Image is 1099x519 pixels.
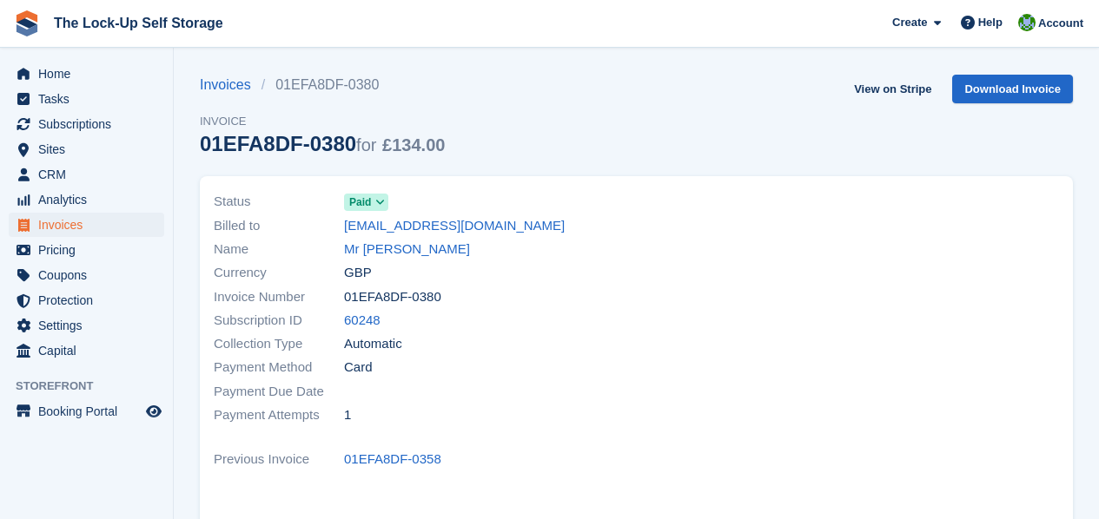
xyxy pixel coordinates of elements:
[9,338,164,363] a: menu
[38,162,142,187] span: CRM
[344,263,372,283] span: GBP
[1018,14,1036,31] img: Andrew Beer
[38,187,142,212] span: Analytics
[38,238,142,262] span: Pricing
[978,14,1003,31] span: Help
[9,288,164,312] a: menu
[200,132,445,155] div: 01EFA8DF-0380
[9,187,164,212] a: menu
[214,240,344,259] span: Name
[200,75,445,95] nav: breadcrumbs
[9,112,164,136] a: menu
[214,382,344,402] span: Payment Due Date
[214,450,344,470] span: Previous Invoice
[952,75,1073,103] a: Download Invoice
[344,216,565,236] a: [EMAIL_ADDRESS][DOMAIN_NAME]
[214,358,344,378] span: Payment Method
[214,334,344,354] span: Collection Type
[38,263,142,287] span: Coupons
[14,10,40,36] img: stora-icon-8386f47178a22dfd0bd8f6a31ec36ba5ce8667c1dd55bd0f319d3a0aa187defe.svg
[344,405,351,425] span: 1
[344,311,381,331] a: 60248
[38,313,142,338] span: Settings
[214,405,344,425] span: Payment Attempts
[1038,15,1083,32] span: Account
[214,216,344,236] span: Billed to
[47,9,230,37] a: The Lock-Up Self Storage
[16,378,173,395] span: Storefront
[9,399,164,424] a: menu
[9,238,164,262] a: menu
[9,137,164,161] a: menu
[9,87,164,111] a: menu
[38,112,142,136] span: Subscriptions
[344,334,402,354] span: Automatic
[200,75,262,95] a: Invoices
[344,240,470,259] a: Mr [PERSON_NAME]
[9,213,164,237] a: menu
[214,311,344,331] span: Subscription ID
[9,162,164,187] a: menu
[38,288,142,312] span: Protection
[344,192,388,212] a: Paid
[214,263,344,283] span: Currency
[356,135,376,154] span: for
[892,14,927,31] span: Create
[214,287,344,307] span: Invoice Number
[344,450,441,470] a: 01EFA8DF-0358
[38,213,142,237] span: Invoices
[349,194,371,210] span: Paid
[38,62,142,86] span: Home
[38,399,142,424] span: Booking Portal
[214,192,344,212] span: Status
[143,401,164,422] a: Preview store
[9,313,164,338] a: menu
[382,135,445,154] span: £134.00
[38,87,142,111] span: Tasks
[344,358,373,378] span: Card
[9,62,164,86] a: menu
[344,287,441,307] span: 01EFA8DF-0380
[200,113,445,130] span: Invoice
[9,263,164,287] a: menu
[847,75,938,103] a: View on Stripe
[38,137,142,161] span: Sites
[38,338,142,363] span: Capital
